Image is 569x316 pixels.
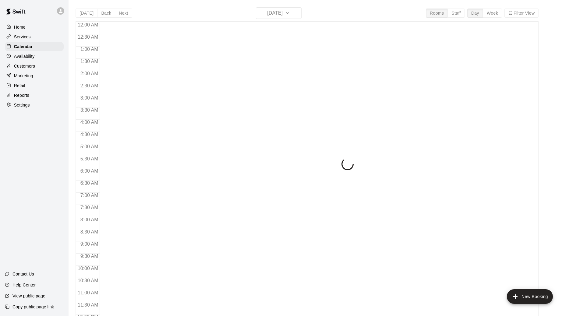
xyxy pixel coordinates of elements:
[79,47,100,52] span: 1:00 AM
[14,92,29,98] p: Reports
[5,61,64,71] a: Customers
[14,73,33,79] p: Marketing
[79,132,100,137] span: 4:30 AM
[79,59,100,64] span: 1:30 AM
[12,271,34,277] p: Contact Us
[79,95,100,100] span: 3:00 AM
[5,91,64,100] a: Reports
[76,34,100,40] span: 12:30 AM
[14,102,30,108] p: Settings
[5,71,64,80] a: Marketing
[79,107,100,113] span: 3:30 AM
[14,34,31,40] p: Services
[5,23,64,32] a: Home
[14,24,26,30] p: Home
[14,53,35,59] p: Availability
[76,278,100,283] span: 10:30 AM
[79,217,100,222] span: 8:00 AM
[79,181,100,186] span: 6:30 AM
[12,304,54,310] p: Copy public page link
[12,293,45,299] p: View public page
[5,100,64,110] a: Settings
[5,81,64,90] a: Retail
[14,63,35,69] p: Customers
[79,71,100,76] span: 2:00 AM
[79,144,100,149] span: 5:00 AM
[12,282,36,288] p: Help Center
[79,168,100,174] span: 6:00 AM
[5,52,64,61] a: Availability
[79,205,100,210] span: 7:30 AM
[79,120,100,125] span: 4:00 AM
[14,83,25,89] p: Retail
[14,44,33,50] p: Calendar
[79,193,100,198] span: 7:00 AM
[79,229,100,234] span: 8:30 AM
[507,289,553,304] button: add
[76,266,100,271] span: 10:00 AM
[76,290,100,295] span: 11:00 AM
[79,254,100,259] span: 9:30 AM
[5,32,64,41] a: Services
[5,42,64,51] a: Calendar
[76,22,100,27] span: 12:00 AM
[79,156,100,161] span: 5:30 AM
[76,302,100,307] span: 11:30 AM
[79,83,100,88] span: 2:30 AM
[79,241,100,247] span: 9:00 AM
